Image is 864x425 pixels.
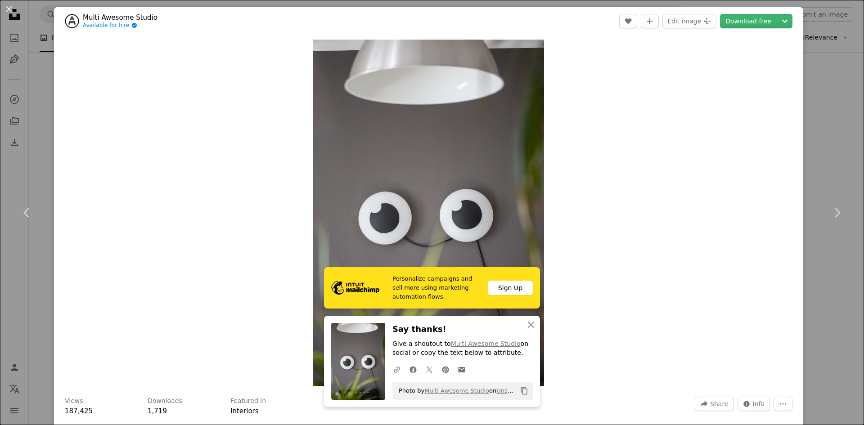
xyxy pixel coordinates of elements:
[65,14,79,28] img: Go to Multi Awesome Studio's profile
[496,387,523,394] a: Unsplash
[148,397,182,406] h3: Downloads
[148,407,167,415] span: 1,719
[454,360,470,378] a: Share over email
[517,383,532,398] button: Copy to clipboard
[230,407,259,415] a: Interiors
[313,40,544,386] button: Zoom in on this image
[720,14,777,28] a: Download free
[424,387,489,394] a: Multi Awesome Studio
[65,407,93,415] span: 187,425
[753,397,765,411] span: Info
[641,14,659,28] button: Add to Collection
[83,13,157,22] a: Multi Awesome Studio
[421,360,437,378] a: Share on Twitter
[810,170,864,256] a: Next
[662,14,716,28] button: Edit image
[392,340,533,358] p: Give a shoutout to on social or copy the text below to attribute.
[451,340,521,347] a: Multi Awesome Studio
[405,360,421,378] a: Share on Facebook
[619,14,637,28] button: Like
[83,22,157,29] a: Available for hire
[738,397,770,411] button: Stats about this image
[392,323,533,336] h3: Say thanks!
[392,274,481,301] span: Personalize campaigns and sell more using marketing automation flows.
[65,397,83,406] h3: Views
[777,14,792,28] button: Choose download size
[695,397,733,411] button: Share this image
[230,397,266,406] h3: Featured in
[394,384,517,398] span: Photo by on
[710,397,728,411] span: Share
[313,40,544,386] img: a lamp that has two eyes on it
[437,360,454,378] a: Share on Pinterest
[324,267,540,309] a: Personalize campaigns and sell more using marketing automation flows.Sign Up
[488,281,533,295] div: Sign Up
[331,281,379,295] img: file-1690386555781-336d1949dad1image
[774,397,792,411] button: More Actions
